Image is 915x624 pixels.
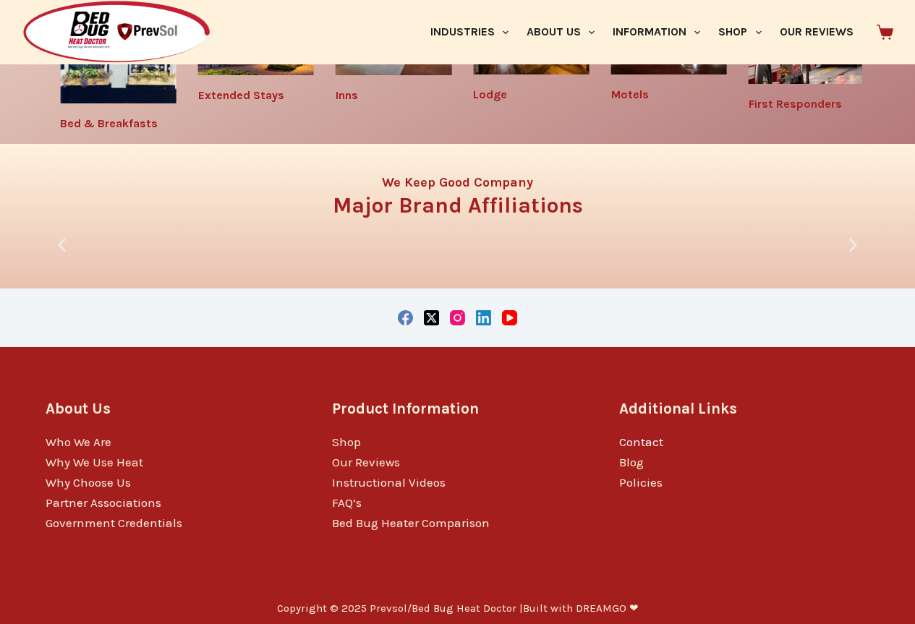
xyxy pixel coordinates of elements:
div: Previous slide [53,236,71,255]
a: Facebook [398,310,413,325]
a: Why We Use Heat [46,455,143,469]
a: Our Reviews [332,455,400,469]
a: Extended Stays [198,88,284,102]
button: Open LiveChat chat widget [12,6,55,49]
div: 2 / 10 [53,249,254,263]
a: Lodge [473,87,507,101]
a: Instructional Videos [332,475,446,490]
a: Policies [619,475,663,490]
a: Built with DREAMGO ❤ [523,602,639,615]
p: Copyright © 2025 Prevsol/Bed Bug Heat Doctor | [277,602,639,616]
a: Bed Bug Heater Comparison [332,516,490,530]
a: LinkedIn [476,310,491,325]
a: Shop [332,435,361,449]
a: Why Choose Us [46,475,131,490]
a: X (Twitter) [424,310,439,325]
a: FAQ’s [332,495,362,510]
div: 5 / 10 [671,249,872,263]
div: Next slide [844,236,862,255]
a: Partner Associations [46,495,161,510]
a: YouTube [502,310,517,325]
h3: Product Information [332,398,582,420]
div: 3 / 10 [259,249,460,263]
h4: We Keep Good Company [60,176,855,189]
a: Motels [611,87,649,101]
div: 4 / 10 [465,249,666,263]
h3: Major Brand Affiliations [60,195,855,216]
a: Inns [336,88,358,102]
a: Blog [619,455,644,469]
h3: About Us [46,398,296,420]
a: Who We Are [46,435,111,449]
a: Instagram [450,310,465,325]
a: Contact [619,435,663,449]
a: First Responders [749,97,842,111]
a: Government Credentials [46,516,182,530]
h3: Additional Links [619,398,869,420]
a: Bed & Breakfasts [60,116,158,130]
